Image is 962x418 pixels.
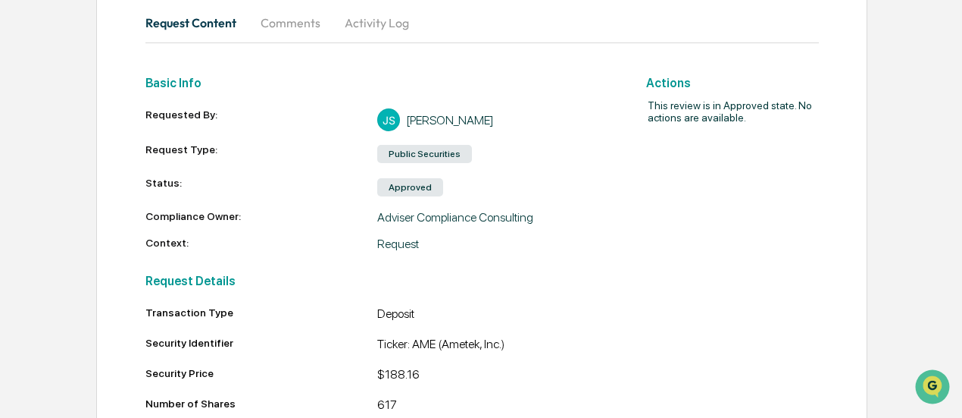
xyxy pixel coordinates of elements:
[646,76,819,90] h2: Actions
[145,274,610,288] h2: Request Details
[30,219,95,234] span: Data Lookup
[914,368,954,409] iframe: Open customer support
[145,177,378,198] div: Status:
[52,115,248,130] div: Start new chat
[9,184,104,212] a: 🖐️Preclearance
[145,237,378,251] div: Context:
[104,184,194,212] a: 🗄️Attestations
[406,113,494,127] div: [PERSON_NAME]
[145,5,248,41] button: Request Content
[377,367,610,385] div: $188.16
[333,5,421,41] button: Activity Log
[30,190,98,206] span: Preclearance
[610,99,819,124] h2: This review is in Approved state. No actions are available.
[107,256,183,268] a: Powered byPylon
[377,398,610,416] div: 617
[145,306,378,319] div: Transaction Type
[145,210,378,225] div: Compliance Owner:
[110,192,122,204] div: 🗄️
[151,256,183,268] span: Pylon
[377,108,400,131] div: JS
[145,108,378,131] div: Requested By:
[248,5,333,41] button: Comments
[145,143,378,165] div: Request Type:
[145,367,378,379] div: Security Price
[258,120,276,138] button: Start new chat
[145,337,378,349] div: Security Identifier
[377,210,610,225] div: Adviser Compliance Consulting
[15,192,27,204] div: 🖐️
[145,76,610,90] h2: Basic Info
[377,145,472,163] div: Public Securities
[377,306,610,325] div: Deposit
[52,130,192,143] div: We're available if you need us!
[9,213,102,240] a: 🔎Data Lookup
[15,31,276,55] p: How can we help?
[377,178,443,196] div: Approved
[145,5,819,41] div: secondary tabs example
[377,237,610,251] div: Request
[145,398,378,410] div: Number of Shares
[15,221,27,233] div: 🔎
[125,190,188,206] span: Attestations
[15,115,42,143] img: 1746055101610-c473b297-6a78-478c-a979-82029cc54cd1
[377,337,610,355] div: Ticker: AME (Ametek, Inc.)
